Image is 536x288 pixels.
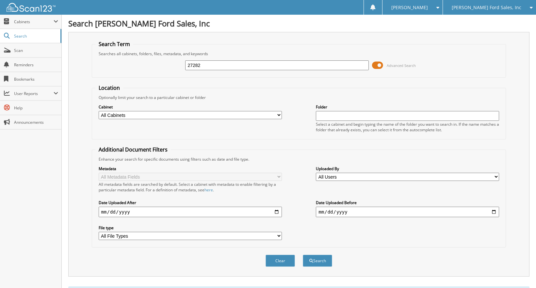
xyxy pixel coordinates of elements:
[95,40,133,48] legend: Search Term
[452,6,521,9] span: [PERSON_NAME] Ford Sales, Inc
[316,207,499,217] input: end
[95,95,503,100] div: Optionally limit your search to a particular cabinet or folder
[14,76,58,82] span: Bookmarks
[99,200,282,205] label: Date Uploaded After
[14,120,58,125] span: Announcements
[391,6,428,9] span: [PERSON_NAME]
[316,200,499,205] label: Date Uploaded Before
[99,182,282,193] div: All metadata fields are searched by default. Select a cabinet with metadata to enable filtering b...
[14,62,58,68] span: Reminders
[14,105,58,111] span: Help
[316,166,499,171] label: Uploaded By
[99,166,282,171] label: Metadata
[95,51,503,56] div: Searches all cabinets, folders, files, metadata, and keywords
[95,156,503,162] div: Enhance your search for specific documents using filters such as date and file type.
[204,187,213,193] a: here
[99,225,282,231] label: File type
[99,207,282,217] input: start
[316,121,499,133] div: Select a cabinet and begin typing the name of the folder you want to search in. If the name match...
[99,104,282,110] label: Cabinet
[7,3,56,12] img: scan123-logo-white.svg
[14,48,58,53] span: Scan
[14,19,54,24] span: Cabinets
[316,104,499,110] label: Folder
[303,255,332,267] button: Search
[68,18,529,29] h1: Search [PERSON_NAME] Ford Sales, Inc
[95,146,171,153] legend: Additional Document Filters
[387,63,416,68] span: Advanced Search
[14,33,57,39] span: Search
[266,255,295,267] button: Clear
[95,84,123,91] legend: Location
[14,91,54,96] span: User Reports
